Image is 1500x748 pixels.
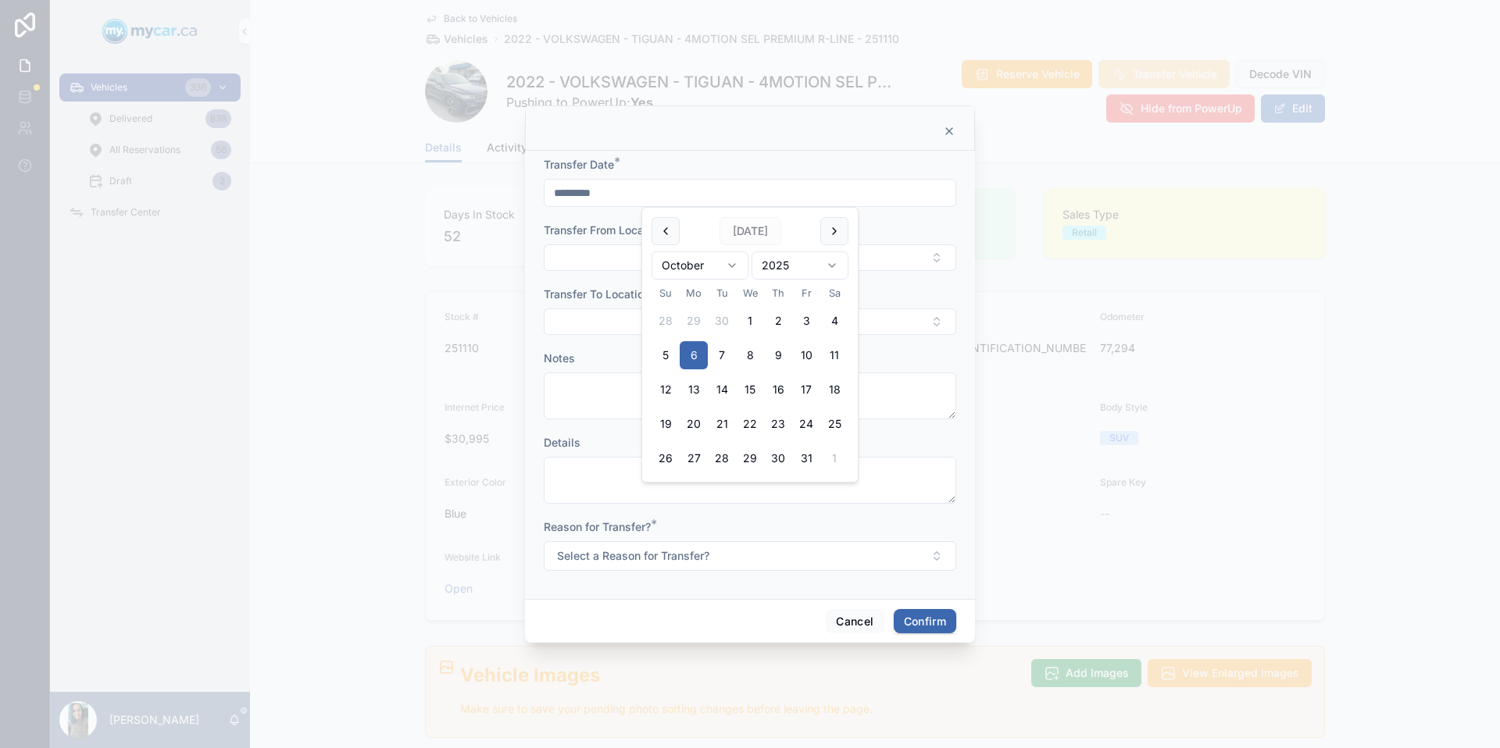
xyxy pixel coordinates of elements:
[680,341,708,369] button: Today, Monday, October 6th, 2025, selected
[736,341,764,369] button: Wednesday, October 8th, 2025
[792,444,820,472] button: Friday, October 31st, 2025
[544,541,956,571] button: Select Button
[652,286,680,301] th: Sunday
[736,376,764,404] button: Wednesday, October 15th, 2025
[544,308,956,335] button: Select Button
[652,376,680,404] button: Sunday, October 12th, 2025
[736,410,764,438] button: Wednesday, October 22nd, 2025
[544,223,663,237] span: Transfer From Location
[826,609,884,634] button: Cancel
[764,341,792,369] button: Thursday, October 9th, 2025
[544,158,614,171] span: Transfer Date
[708,444,736,472] button: Tuesday, October 28th, 2025
[708,286,736,301] th: Tuesday
[680,307,708,335] button: Monday, September 29th, 2025
[820,341,848,369] button: Saturday, October 11th, 2025
[764,376,792,404] button: Thursday, October 16th, 2025
[680,286,708,301] th: Monday
[708,307,736,335] button: Tuesday, September 30th, 2025
[652,444,680,472] button: Sunday, October 26th, 2025
[544,520,651,533] span: Reason for Transfer?
[652,307,680,335] button: Sunday, September 28th, 2025
[680,444,708,472] button: Monday, October 27th, 2025
[736,307,764,335] button: Wednesday, October 1st, 2025
[680,410,708,438] button: Monday, October 20th, 2025
[820,376,848,404] button: Saturday, October 18th, 2025
[820,286,848,301] th: Saturday
[764,307,792,335] button: Thursday, October 2nd, 2025
[544,351,575,365] span: Notes
[792,341,820,369] button: Friday, October 10th, 2025
[792,376,820,404] button: Friday, October 17th, 2025
[764,286,792,301] th: Thursday
[764,444,792,472] button: Thursday, October 30th, 2025
[544,244,956,271] button: Select Button
[820,410,848,438] button: Saturday, October 25th, 2025
[894,609,956,634] button: Confirm
[557,548,709,564] span: Select a Reason for Transfer?
[652,286,848,472] table: October 2025
[764,410,792,438] button: Thursday, October 23rd, 2025
[652,410,680,438] button: Sunday, October 19th, 2025
[792,410,820,438] button: Friday, October 24th, 2025
[792,286,820,301] th: Friday
[544,287,650,301] span: Transfer To Location
[708,341,736,369] button: Tuesday, October 7th, 2025
[680,376,708,404] button: Monday, October 13th, 2025
[544,436,580,449] span: Details
[820,444,848,472] button: Saturday, November 1st, 2025
[652,341,680,369] button: Sunday, October 5th, 2025
[792,307,820,335] button: Friday, October 3rd, 2025
[736,444,764,472] button: Wednesday, October 29th, 2025
[708,410,736,438] button: Tuesday, October 21st, 2025
[820,307,848,335] button: Saturday, October 4th, 2025
[708,376,736,404] button: Tuesday, October 14th, 2025
[736,286,764,301] th: Wednesday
